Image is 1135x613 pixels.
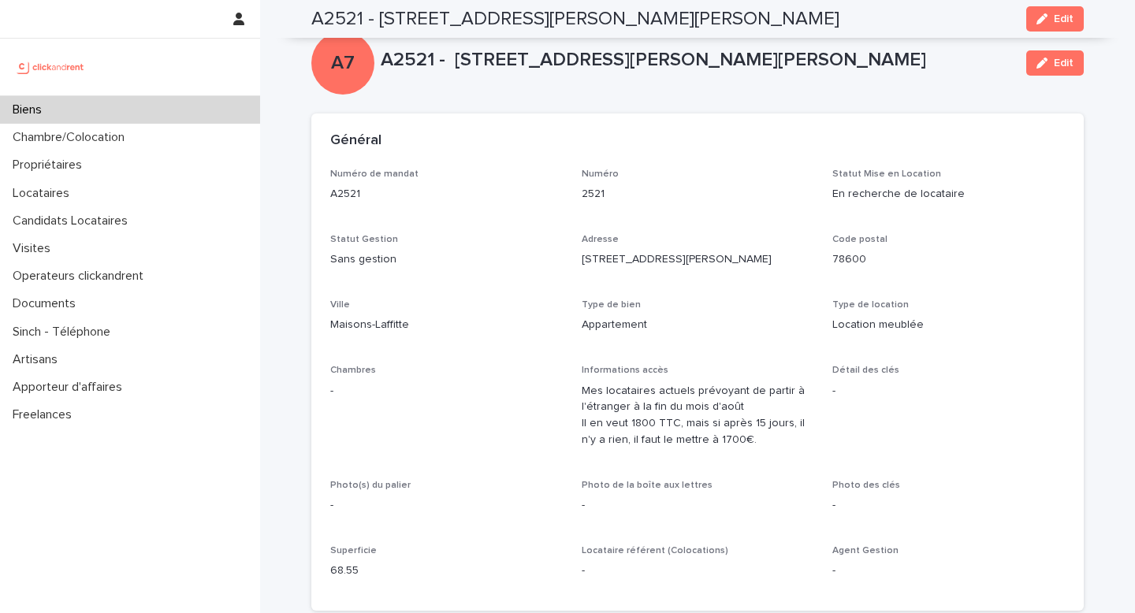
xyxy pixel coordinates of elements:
span: Ville [330,300,350,310]
p: Locataires [6,186,82,201]
span: Statut Mise en Location [832,169,941,179]
span: Statut Gestion [330,235,398,244]
p: Location meublée [832,317,1065,333]
span: Edit [1054,13,1074,24]
p: - [330,383,563,399]
h2: Général [330,132,381,150]
p: Mes locataires actuels prévoyant de partir à l'étranger à la fin du mois d'août Il en veut 1800 T... [582,383,814,448]
p: - [832,497,1065,514]
span: Chambres [330,366,376,375]
span: Type de location [832,300,909,310]
p: - [330,497,563,514]
span: Edit [1054,58,1074,69]
span: Photo des clés [832,481,900,490]
p: Visites [6,241,63,256]
p: Candidats Locataires [6,214,140,228]
button: Edit [1026,6,1084,32]
button: Edit [1026,50,1084,76]
h2: A2521 - [STREET_ADDRESS][PERSON_NAME][PERSON_NAME] [311,8,839,31]
span: Photo(s) du palier [330,481,411,490]
p: 2521 [582,186,814,202]
p: - [832,563,1065,579]
p: Biens [6,102,54,117]
p: Artisans [6,352,70,367]
span: Adresse [582,235,619,244]
span: Agent Gestion [832,546,899,555]
p: Sinch - Téléphone [6,325,123,340]
p: 78600 [832,251,1065,268]
span: Numéro de mandat [330,169,419,179]
p: Sans gestion [330,251,563,268]
span: Informations accès [582,366,668,375]
p: Apporteur d'affaires [6,380,135,395]
span: Photo de la boîte aux lettres [582,481,713,490]
img: UCB0brd3T0yccxBKYDjQ [13,51,89,83]
p: - [582,497,814,514]
p: A2521 [330,186,563,202]
p: Appartement [582,317,814,333]
p: 68.55 [330,563,563,579]
p: Operateurs clickandrent [6,269,156,284]
span: Détail des clés [832,366,899,375]
span: Code postal [832,235,888,244]
span: Type de bien [582,300,641,310]
p: Documents [6,296,88,311]
span: Superficie [330,546,377,555]
span: Numéro [582,169,619,179]
p: - [832,383,1065,399]
span: Locataire référent (Colocations) [582,546,728,555]
p: Chambre/Colocation [6,130,137,145]
p: Freelances [6,407,84,422]
p: En recherche de locataire [832,186,1065,202]
p: [STREET_ADDRESS][PERSON_NAME] [582,251,814,268]
p: A2521 - [STREET_ADDRESS][PERSON_NAME][PERSON_NAME] [381,49,1014,72]
p: Propriétaires [6,158,95,173]
p: - [582,563,814,579]
p: Maisons-Laffitte [330,317,563,333]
